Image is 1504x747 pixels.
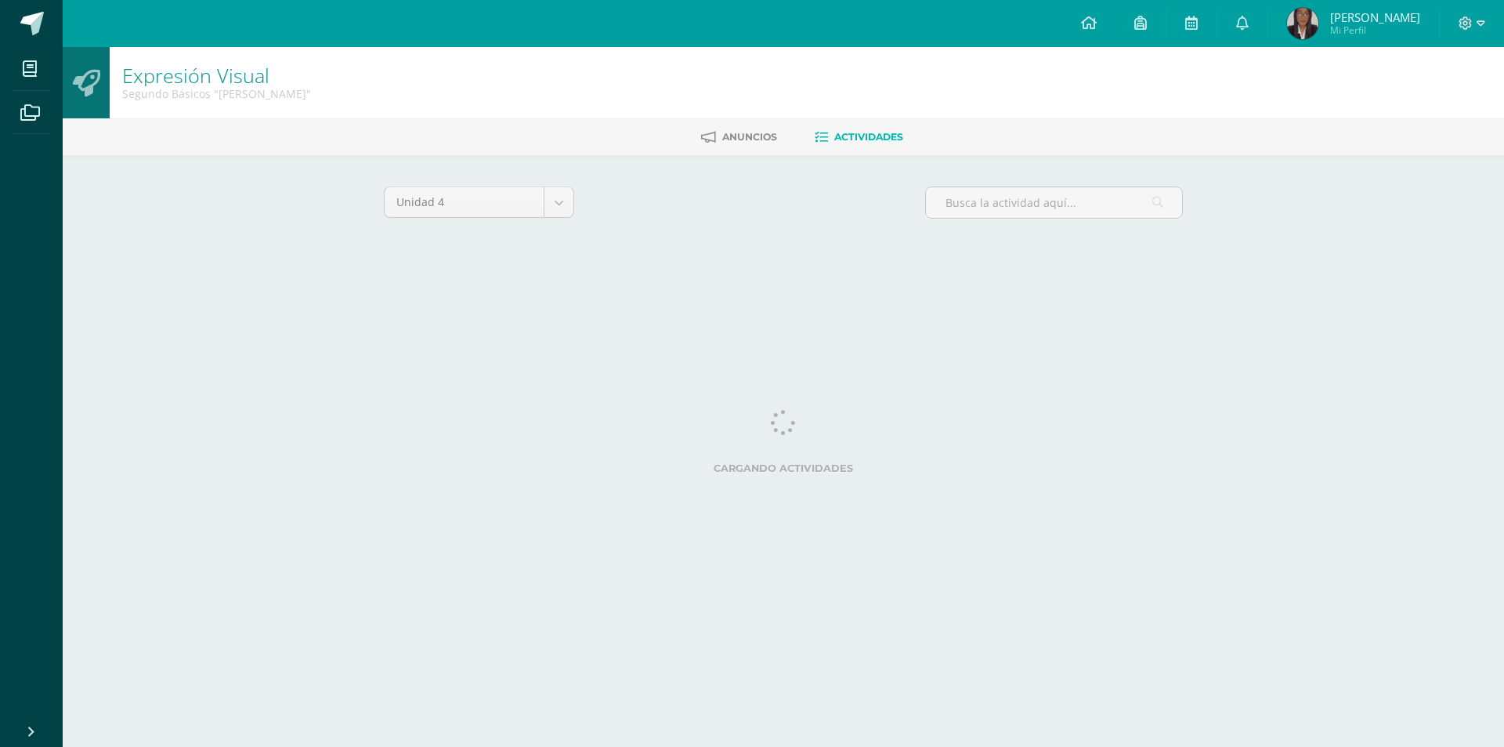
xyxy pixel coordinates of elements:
[834,131,903,143] span: Actividades
[815,125,903,150] a: Actividades
[384,462,1183,474] label: Cargando actividades
[701,125,777,150] a: Anuncios
[385,187,573,217] a: Unidad 4
[926,187,1182,218] input: Busca la actividad aquí...
[122,62,269,89] a: Expresión Visual
[122,64,311,86] h1: Expresión Visual
[722,131,777,143] span: Anuncios
[1287,8,1318,39] img: 4640439c713e245cba9537ab713f1a70.png
[1330,24,1420,37] span: Mi Perfil
[396,187,532,217] span: Unidad 4
[1330,9,1420,25] span: [PERSON_NAME]
[122,86,311,101] div: Segundo Básicos 'Newton'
